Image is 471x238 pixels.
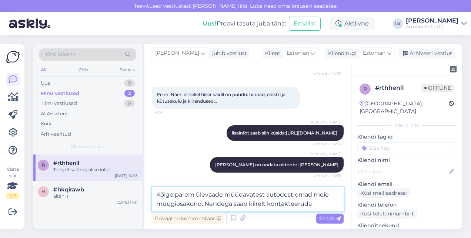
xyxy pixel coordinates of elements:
[286,130,337,136] a: [URL][DOMAIN_NAME]
[360,100,449,115] div: [GEOGRAPHIC_DATA], [GEOGRAPHIC_DATA]
[330,17,375,30] div: Aktiivne
[357,222,456,229] p: Klienditeekond
[313,141,341,147] span: Nähtud ✓ 14:56
[313,71,341,76] span: Nähtud ✓ 14:53
[357,142,456,153] input: Lisa tag
[77,65,90,75] div: Web
[116,200,138,205] div: [DATE] 14:11
[41,130,71,138] div: Arhiveeritud
[152,214,224,224] div: Privaatne kommentaar
[118,65,136,75] div: Socials
[357,122,456,129] div: Kliendi info
[115,173,138,178] div: [DATE] 14:53
[157,92,287,104] span: Ee m. Näen et sellel tiiser saidil on puudu: hinnad, elektri ja kütusekulu ja kiirendused...
[215,162,338,167] span: [PERSON_NAME] on oodata oktoobri [PERSON_NAME]
[124,100,135,107] div: 0
[6,193,19,199] div: 2 / 3
[46,51,76,58] span: Otsi kliente
[392,18,403,29] div: LV
[357,156,456,164] p: Kliendi nimi
[406,24,458,30] div: Amserv Auto OÜ
[357,201,456,209] p: Kliendi telefon
[363,49,385,57] span: Estonian
[358,167,448,176] input: Lisa nimi
[41,100,77,107] div: Tiimi vestlused
[41,189,45,194] span: h
[232,130,338,136] span: lisainfot saab siin küsida:
[406,18,458,24] div: [PERSON_NAME]
[357,188,410,198] div: Küsi meiliaadressi
[154,109,182,115] span: 14:55
[289,17,321,31] button: Emailid
[41,120,51,127] div: Kõik
[41,90,79,97] div: Minu vestlused
[53,186,84,193] span: #hkqirawb
[310,151,341,157] span: [PERSON_NAME]
[6,166,19,199] div: Vaata siia
[357,133,456,141] p: Kliendi tag'id
[450,66,457,72] img: zendesk
[398,48,455,58] div: Arhiveeri vestlus
[124,79,135,87] div: 0
[203,20,217,27] b: Uus!
[310,119,341,125] span: [PERSON_NAME]
[53,166,138,173] div: Tore, et saite vajaliku infot
[364,86,367,92] span: r
[152,187,344,211] textarea: Kõige parem ülevaade müüdavatest autodest omad meie müügiosakond. Nendega saab kiirelt kontakteeruda
[41,110,68,118] div: AI Assistent
[262,50,280,57] div: Klient
[53,193,138,200] div: aitäh :)
[357,180,456,188] p: Kliendi email
[6,50,20,64] img: Askly Logo
[39,65,48,75] div: All
[421,84,454,92] span: Offline
[325,50,357,57] div: Klienditugi
[287,49,309,57] span: Estonian
[203,19,286,28] div: Proovi tasuta juba täna:
[71,143,104,150] span: Minu vestlused
[42,162,45,168] span: r
[209,50,247,57] div: juhib vestlust
[375,84,421,92] div: # rthhenll
[357,209,417,219] div: Küsi telefoninumbrit
[124,90,135,97] div: 2
[406,18,467,30] a: [PERSON_NAME]Amserv Auto OÜ
[155,49,199,57] span: [PERSON_NAME]
[313,173,341,178] span: Nähtud ✓ 14:56
[319,215,341,222] span: Saada
[41,79,50,87] div: Uus
[53,160,79,166] span: #rthhenll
